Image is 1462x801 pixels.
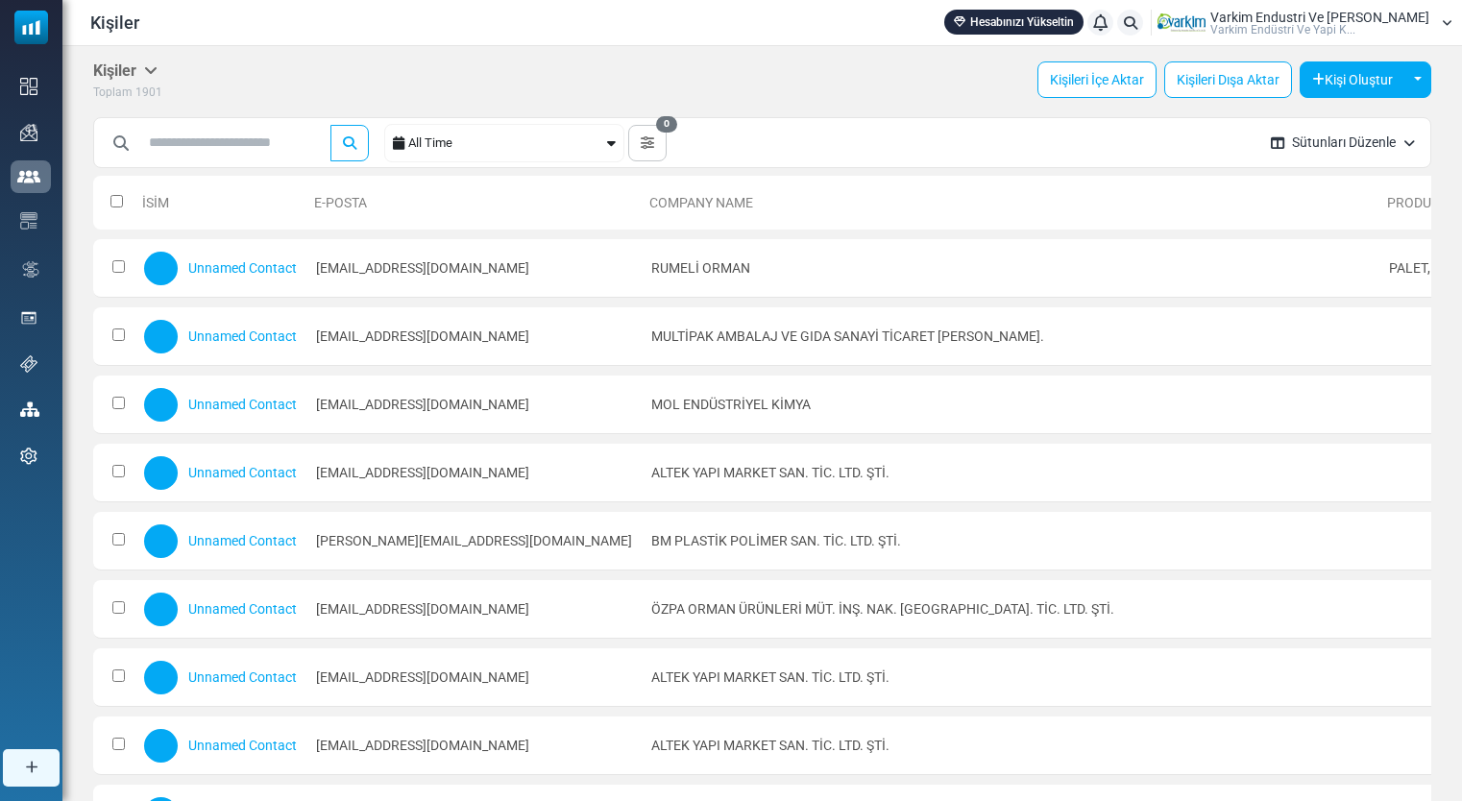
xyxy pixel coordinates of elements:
img: email-templates-icon.svg [20,212,37,230]
a: User Logo Varkim Endustri Ve [PERSON_NAME] Varki̇m Endüstri̇ Ve Yapi K... [1157,9,1452,37]
a: Kişileri Dışa Aktar [1164,61,1292,98]
span: translation missing: tr.crm_contacts.form.list_header.company_name [649,195,753,210]
span: Varki̇m Endüstri̇ Ve Yapi K... [1210,24,1355,36]
td: BM PLASTİK POLİMER SAN. TİC. LTD. ŞTİ. [642,512,1379,570]
td: MOL ENDÜSTRİYEL KİMYA [642,376,1379,434]
td: ALTEK YAPI MARKET SAN. TİC. LTD. ŞTİ. [642,716,1379,775]
a: Unnamed Contact [188,328,297,344]
img: settings-icon.svg [20,448,37,465]
td: [EMAIL_ADDRESS][DOMAIN_NAME] [306,444,642,502]
img: landing_pages.svg [20,309,37,327]
a: Kişileri İçe Aktar [1037,61,1157,98]
td: [PERSON_NAME][EMAIL_ADDRESS][DOMAIN_NAME] [306,512,642,570]
a: Unnamed Contact [188,669,297,685]
img: support-icon.svg [20,355,37,373]
span: translation missing: tr.crm_contacts.form.list_header.Product [1387,195,1448,210]
td: ALTEK YAPI MARKET SAN. TİC. LTD. ŞTİ. [642,648,1379,707]
td: [EMAIL_ADDRESS][DOMAIN_NAME] [306,580,642,639]
span: 0 [656,116,677,133]
a: Company Name [649,195,753,210]
img: dashboard-icon.svg [20,78,37,95]
img: User Logo [1157,9,1206,37]
span: Varkim Endustri Ve [PERSON_NAME] [1210,11,1429,24]
img: mailsoftly_icon_blue_white.svg [14,11,48,44]
td: [EMAIL_ADDRESS][DOMAIN_NAME] [306,239,642,298]
img: workflow.svg [20,258,41,280]
span: 1901 [135,85,162,99]
a: Unnamed Contact [188,533,297,548]
a: Unnamed Contact [188,260,297,276]
a: İsim [142,195,169,210]
td: ÖZPA ORMAN ÜRÜNLERİ MÜT. İNŞ. NAK. [GEOGRAPHIC_DATA]. TİC. LTD. ŞTİ. [642,580,1379,639]
button: 0 [628,125,667,161]
a: Hesabınızı Yükseltin [944,10,1084,35]
td: [EMAIL_ADDRESS][DOMAIN_NAME] [306,307,642,366]
img: contacts-icon-active.svg [17,170,40,183]
td: [EMAIL_ADDRESS][DOMAIN_NAME] [306,648,642,707]
a: Unnamed Contact [188,601,297,617]
div: All Time [408,125,603,161]
a: E-Posta [314,195,367,210]
span: Kişiler [90,10,139,36]
td: ALTEK YAPI MARKET SAN. TİC. LTD. ŞTİ. [642,444,1379,502]
a: Unnamed Contact [188,465,297,480]
button: Sütunları Düzenle [1255,117,1430,168]
a: Unnamed Contact [188,738,297,753]
td: MULTİPAK AMBALAJ VE GIDA SANAYİ TİCARET [PERSON_NAME]. [642,307,1379,366]
button: Kişi Oluştur [1300,61,1405,98]
h5: Kişiler [93,61,158,80]
a: Product [1387,195,1448,210]
td: RUMELİ ORMAN [642,239,1379,298]
td: [EMAIL_ADDRESS][DOMAIN_NAME] [306,716,642,775]
a: Unnamed Contact [188,397,297,412]
img: campaigns-icon.png [20,124,37,141]
span: Toplam [93,85,133,99]
td: [EMAIL_ADDRESS][DOMAIN_NAME] [306,376,642,434]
